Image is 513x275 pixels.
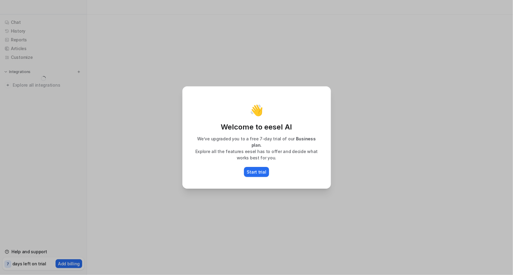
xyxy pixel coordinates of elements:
button: Start trial [244,167,269,177]
p: 👋 [250,104,263,116]
p: Start trial [247,169,266,175]
p: We’ve upgraded you to a free 7-day trial of our [189,136,324,148]
p: Explore all the features eesel has to offer and decide what works best for you. [189,148,324,161]
p: Welcome to eesel AI [189,122,324,132]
